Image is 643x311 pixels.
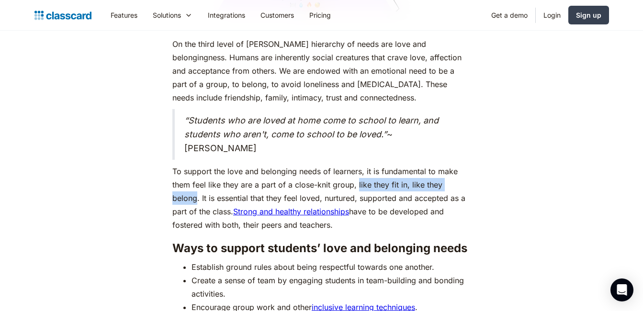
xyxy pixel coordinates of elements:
[172,241,471,255] h3: Ways to support students’ love and belonging needs
[568,6,609,24] a: Sign up
[233,207,349,216] a: Strong and healthy relationships
[536,4,568,26] a: Login
[610,278,633,301] div: Open Intercom Messenger
[184,115,439,139] em: “Students who are loved at home come to school to learn, and students who aren't, come to school ...
[34,9,91,22] a: home
[153,10,181,20] div: Solutions
[172,37,471,104] p: On the third level of [PERSON_NAME] hierarchy of needs are love and belongingness. Humans are inh...
[192,274,471,300] li: Create a sense of team by engaging students in team-building and bonding activities.
[576,10,601,20] div: Sign up
[145,4,200,26] div: Solutions
[172,109,471,160] blockquote: ~ [PERSON_NAME]
[484,4,535,26] a: Get a demo
[253,4,302,26] a: Customers
[200,4,253,26] a: Integrations
[172,165,471,232] p: To support the love and belonging needs of learners, it is fundamental to make them feel like the...
[302,4,338,26] a: Pricing
[192,260,471,274] li: Establish ground rules about being respectful towards one another.
[103,4,145,26] a: Features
